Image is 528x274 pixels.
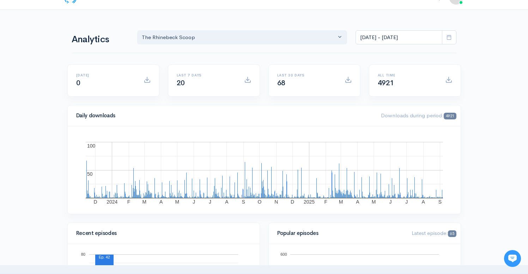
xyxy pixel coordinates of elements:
[378,79,394,87] span: 4921
[277,73,336,77] h6: Last 30 days
[20,132,126,147] input: Search articles
[11,47,131,81] h2: Just let us know if you need anything and we'll be happy to help! 🙂
[87,171,93,177] text: 50
[412,230,456,236] span: Latest episode:
[81,252,85,256] text: 80
[421,199,425,205] text: A
[76,113,373,119] h4: Daily downloads
[280,252,287,256] text: 600
[137,30,347,45] button: The Rhinebeck Scoop
[159,199,163,205] text: A
[76,79,80,87] span: 0
[99,255,110,259] text: Ep. 42
[291,199,294,205] text: D
[274,199,278,205] text: N
[378,73,437,77] h6: All time
[142,199,146,205] text: M
[10,121,132,129] p: Find an answer quickly
[87,143,96,149] text: 100
[277,230,403,236] h4: Popular episodes
[303,199,314,205] text: 2025
[504,250,521,267] iframe: gist-messenger-bubble-iframe
[371,199,376,205] text: M
[324,199,327,205] text: F
[356,199,359,205] text: A
[93,199,97,205] text: D
[277,79,285,87] span: 68
[175,199,179,205] text: M
[209,199,211,205] text: J
[242,199,245,205] text: S
[448,230,456,237] span: 65
[177,79,185,87] span: 20
[127,199,130,205] text: F
[45,98,85,103] span: New conversation
[381,112,456,119] span: Downloads during period:
[444,113,456,119] span: 4921
[76,135,452,205] svg: A chart.
[389,199,392,205] text: J
[356,30,442,45] input: analytics date range selector
[177,73,236,77] h6: Last 7 days
[11,34,131,45] h1: Hi 👋
[107,199,117,205] text: 2024
[11,93,130,107] button: New conversation
[225,199,229,205] text: A
[257,199,261,205] text: O
[405,199,408,205] text: J
[76,230,247,236] h4: Recent episodes
[438,199,441,205] text: S
[142,33,336,42] div: The Rhinebeck Scoop
[339,199,343,205] text: M
[193,199,195,205] text: J
[72,35,129,45] h1: Analytics
[76,73,135,77] h6: [DATE]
